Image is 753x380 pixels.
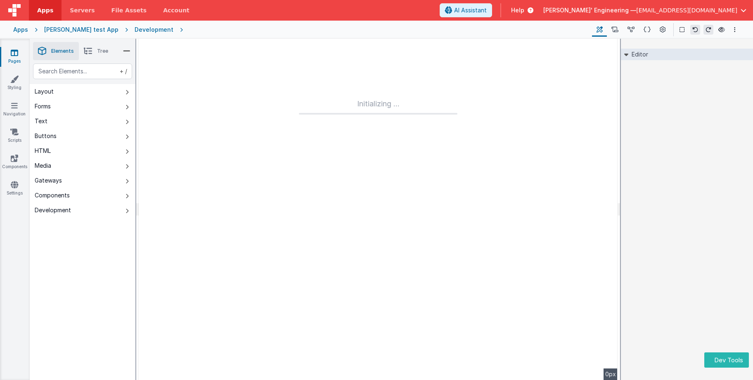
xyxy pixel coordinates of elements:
div: Gateways [35,176,62,185]
button: [PERSON_NAME]' Engineering — [EMAIL_ADDRESS][DOMAIN_NAME] [543,6,746,14]
div: Layout [35,87,54,96]
span: Elements [51,48,74,54]
div: Development [35,206,71,214]
div: --> [139,39,618,380]
span: Apps [37,6,53,14]
div: Apps [13,26,28,34]
div: Text [35,117,47,125]
button: AI Assistant [440,3,492,17]
button: Dev Tools [704,352,749,368]
span: Tree [97,48,108,54]
button: Media [30,158,135,173]
button: Gateways [30,173,135,188]
button: Options [730,25,740,35]
span: AI Assistant [454,6,487,14]
span: Help [511,6,524,14]
div: Buttons [35,132,57,140]
div: HTML [35,147,51,155]
div: 0px [604,368,618,380]
span: + / [118,63,127,79]
div: Components [35,191,70,199]
div: Initializing ... [299,98,457,115]
span: [PERSON_NAME]' Engineering — [543,6,636,14]
button: Components [30,188,135,203]
div: Development [135,26,173,34]
button: Forms [30,99,135,114]
div: Forms [35,102,51,110]
div: [PERSON_NAME] test App [44,26,118,34]
span: Servers [70,6,95,14]
button: HTML [30,143,135,158]
span: [EMAIL_ADDRESS][DOMAIN_NAME] [636,6,737,14]
span: File Assets [111,6,147,14]
button: Buttons [30,129,135,143]
button: Layout [30,84,135,99]
h2: Editor [628,49,648,60]
input: Search Elements... [33,63,132,79]
button: Text [30,114,135,129]
button: Development [30,203,135,218]
div: Media [35,162,51,170]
